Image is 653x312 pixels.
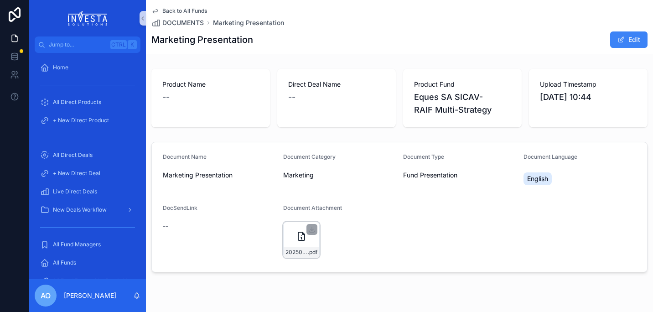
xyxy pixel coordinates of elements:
span: DocSendLink [163,204,197,211]
span: Upload Timestamp [540,80,637,89]
span: DOCUMENTS [162,18,204,27]
span: -- [288,91,295,104]
span: Back to All Funds [162,7,207,15]
span: AO [41,290,51,301]
span: Document Type [403,153,444,160]
span: Product Name [162,80,259,89]
span: All Funds [53,259,76,266]
span: Marketing Presentation [163,171,276,180]
span: [DATE] 10:44 [540,91,637,104]
a: Marketing Presentation [213,18,284,27]
p: [PERSON_NAME] [64,291,116,300]
span: All Fund Managers [53,241,101,248]
span: New Deals Workflow [53,206,107,213]
span: Document Language [523,153,577,160]
span: Product Fund [414,80,511,89]
a: + New Direct Deal [35,165,140,182]
button: Edit [610,31,648,48]
span: Direct Deal Name [288,80,385,89]
span: Ctrl [110,40,127,49]
a: + New Direct Product [35,112,140,129]
div: scrollable content [29,53,146,279]
img: App logo [68,11,108,26]
a: Live Direct Deals [35,183,140,200]
a: New Deals Workflow [35,202,140,218]
a: All Funds [35,255,140,271]
span: 20250516-Eques-Presentation [285,249,308,256]
a: Home [35,59,140,76]
a: All Direct Deals [35,147,140,163]
span: Marketing [283,171,314,180]
span: K [129,41,136,48]
a: Back to All Funds [151,7,207,15]
span: + New Direct Product [53,117,109,124]
span: All Direct Products [53,99,101,106]
span: Eques SA SICAV-RAIF Multi-Strategy [414,91,511,116]
span: Home [53,64,68,71]
span: Jump to... [49,41,107,48]
span: -- [163,222,168,231]
span: Fund Presentation [403,171,457,180]
span: .pdf [308,249,317,256]
span: -- [162,91,170,104]
a: All Direct Products [35,94,140,110]
span: All Fund Deals - Not Ready Yet [53,277,131,285]
a: DOCUMENTS [151,18,204,27]
a: All Fund Deals - Not Ready Yet [35,273,140,289]
span: Live Direct Deals [53,188,97,195]
span: All Direct Deals [53,151,93,159]
span: English [527,174,548,183]
button: Jump to...CtrlK [35,36,140,53]
span: Document Name [163,153,207,160]
a: All Fund Managers [35,236,140,253]
span: + New Direct Deal [53,170,100,177]
span: Document Category [283,153,336,160]
span: Document Attachment [283,204,342,211]
h1: Marketing Presentation [151,33,253,46]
